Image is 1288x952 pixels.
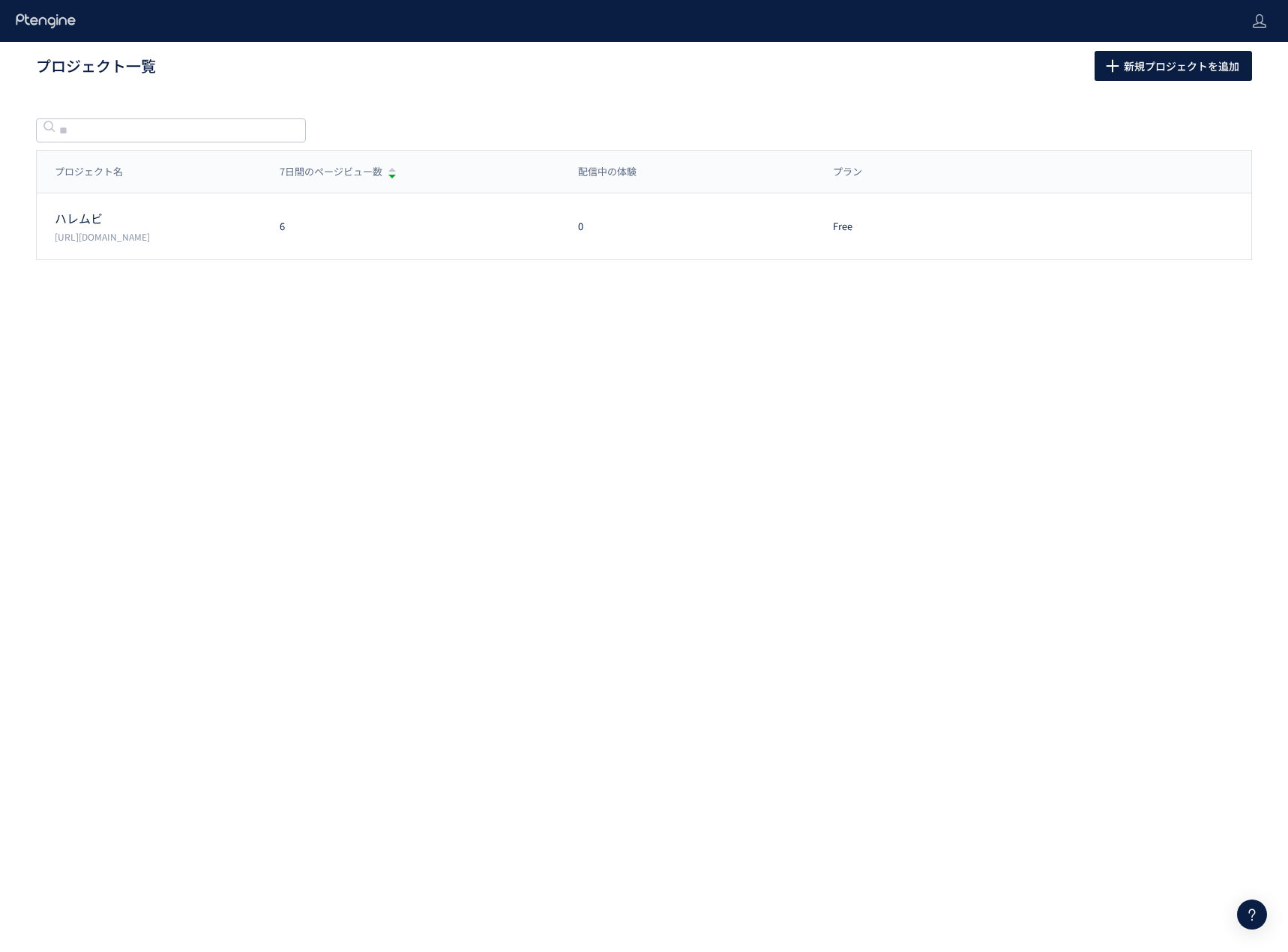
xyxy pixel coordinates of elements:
[36,55,1062,77] h1: プロジェクト一覧
[262,220,560,234] div: 6
[578,165,637,179] span: 配信中の体験
[55,210,262,227] p: ハレムビ
[815,220,1026,234] div: Free
[1095,51,1252,81] button: 新規プロジェクトを追加
[1124,51,1239,81] span: 新規プロジェクトを追加
[55,165,123,179] span: プロジェクト名
[280,165,382,179] span: 7日間のページビュー数
[55,230,262,243] p: https://haremovie.wedding/
[833,165,862,179] span: プラン
[560,220,814,234] div: 0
